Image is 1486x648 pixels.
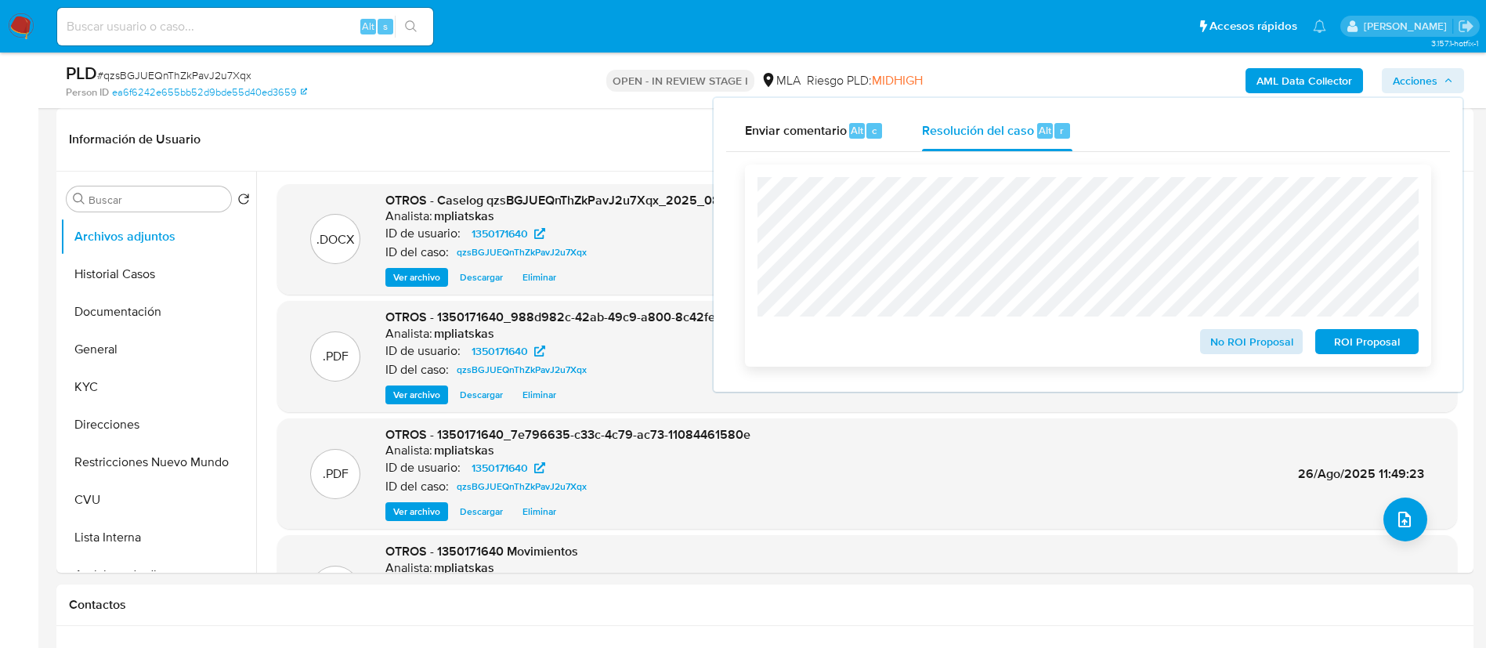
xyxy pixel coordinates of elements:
p: ID de usuario: [385,226,461,241]
button: Restricciones Nuevo Mundo [60,443,256,481]
button: KYC [60,368,256,406]
p: micaela.pliatskas@mercadolibre.com [1364,19,1452,34]
b: AML Data Collector [1256,68,1352,93]
p: .PDF [323,348,349,365]
input: Buscar [89,193,225,207]
span: 3.157.1-hotfix-1 [1431,37,1478,49]
span: Eliminar [522,387,556,403]
span: qzsBGJUEQnThZkPavJ2u7Xqx [457,243,587,262]
p: .DOCX [316,231,354,248]
span: MIDHIGH [872,71,923,89]
span: Accesos rápidos [1209,18,1297,34]
span: ROI Proposal [1326,331,1408,353]
span: OTROS - Caselog qzsBGJUEQnThZkPavJ2u7Xqx_2025_08_19_03_58_45 (1) [385,191,820,209]
h6: mpliatskas [434,326,494,342]
h6: mpliatskas [434,443,494,458]
div: MLA [761,72,801,89]
button: Eliminar [515,268,564,287]
button: Ver archivo [385,502,448,521]
button: No ROI Proposal [1200,329,1303,354]
input: Buscar usuario o caso... [57,16,433,37]
span: Descargar [460,387,503,403]
p: ID de usuario: [385,460,461,476]
button: Anticipos de dinero [60,556,256,594]
span: Alt [851,123,863,138]
span: Descargar [460,270,503,285]
p: ID del caso: [385,244,449,260]
button: CVU [60,481,256,519]
h6: mpliatskas [434,560,494,576]
button: Documentación [60,293,256,331]
button: Direcciones [60,406,256,443]
span: OTROS - 1350171640_988d982c-42ab-49c9-a800-8c42fe2b58a3 [385,308,760,326]
p: ID del caso: [385,362,449,378]
span: c [872,123,877,138]
button: Descargar [452,386,511,404]
a: 1350171640 [462,458,555,477]
h6: mpliatskas [434,208,494,224]
a: qzsBGJUEQnThZkPavJ2u7Xqx [450,243,593,262]
button: Eliminar [515,502,564,521]
a: qzsBGJUEQnThZkPavJ2u7Xqx [450,360,593,379]
span: Ver archivo [393,387,440,403]
span: 1350171640 [472,458,528,477]
span: 26/Ago/2025 11:49:23 [1298,465,1424,483]
span: 1350171640 [472,224,528,243]
span: Alt [362,19,374,34]
span: r [1060,123,1064,138]
h1: Información de Usuario [69,132,201,147]
button: Descargar [452,502,511,521]
p: Analista: [385,208,432,224]
button: Archivos adjuntos [60,218,256,255]
button: ROI Proposal [1315,329,1419,354]
button: Buscar [73,193,85,205]
p: OPEN - IN REVIEW STAGE I [606,70,754,92]
span: s [383,19,388,34]
a: Salir [1458,18,1474,34]
p: ID de usuario: [385,343,461,359]
span: qzsBGJUEQnThZkPavJ2u7Xqx [457,360,587,379]
button: Lista Interna [60,519,256,556]
a: ea6f6242e655bb52d9bde55d40ed3659 [112,85,307,100]
span: qzsBGJUEQnThZkPavJ2u7Xqx [457,477,587,496]
button: Ver archivo [385,386,448,404]
span: Acciones [1393,68,1437,93]
h1: Contactos [69,597,1461,613]
span: OTROS - 1350171640 Movimientos [385,542,578,560]
span: Ver archivo [393,504,440,519]
button: Acciones [1382,68,1464,93]
button: AML Data Collector [1246,68,1363,93]
span: Descargar [460,504,503,519]
span: Resolución del caso [922,121,1034,139]
button: Volver al orden por defecto [237,193,250,210]
a: Notificaciones [1313,20,1326,33]
button: Eliminar [515,386,564,404]
button: search-icon [395,16,427,38]
p: Analista: [385,443,432,458]
a: 1350171640 [462,224,555,243]
button: Descargar [452,268,511,287]
span: Eliminar [522,270,556,285]
span: 1350171640 [472,342,528,360]
span: OTROS - 1350171640_7e796635-c33c-4c79-ac73-11084461580e [385,425,750,443]
button: General [60,331,256,368]
p: .PDF [323,465,349,483]
a: 1350171640 [462,342,555,360]
button: Ver archivo [385,268,448,287]
span: Alt [1039,123,1051,138]
span: # qzsBGJUEQnThZkPavJ2u7Xqx [97,67,251,83]
p: Analista: [385,326,432,342]
button: Historial Casos [60,255,256,293]
button: upload-file [1383,498,1427,541]
span: Eliminar [522,504,556,519]
span: No ROI Proposal [1211,331,1293,353]
b: Person ID [66,85,109,100]
b: PLD [66,60,97,85]
p: ID del caso: [385,479,449,494]
span: Ver archivo [393,270,440,285]
span: Enviar comentario [745,121,847,139]
a: qzsBGJUEQnThZkPavJ2u7Xqx [450,477,593,496]
p: Analista: [385,560,432,576]
span: Riesgo PLD: [807,72,923,89]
